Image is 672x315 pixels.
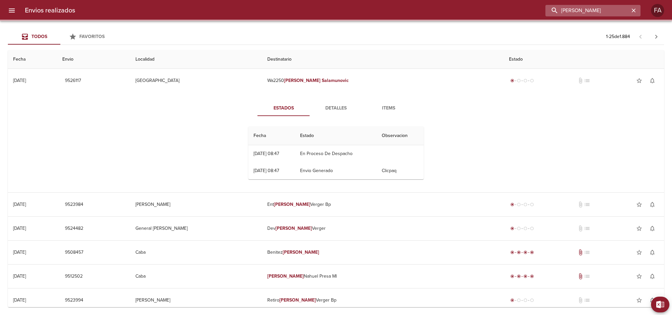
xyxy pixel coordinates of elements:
[130,265,262,288] td: Caba
[517,203,521,207] span: radio_button_unchecked
[4,3,20,18] button: menu
[633,74,646,87] button: Agregar a favoritos
[510,226,514,230] span: radio_button_checked
[517,298,521,302] span: radio_button_unchecked
[65,225,83,233] span: 9524482
[530,226,534,230] span: radio_button_unchecked
[510,203,514,207] span: radio_button_checked
[584,201,590,208] span: No tiene pedido asociado
[254,151,279,156] div: [DATE] 08:47
[509,201,535,208] div: Generado
[651,4,664,17] div: FA
[633,222,646,235] button: Agregar a favoritos
[254,168,279,173] div: [DATE] 08:47
[283,249,319,255] em: [PERSON_NAME]
[267,273,304,279] em: [PERSON_NAME]
[13,297,26,303] div: [DATE]
[262,265,504,288] td: Nahuel Presa Ml
[65,272,83,281] span: 9512502
[275,226,312,231] em: [PERSON_NAME]
[284,78,320,83] em: [PERSON_NAME]
[79,34,105,39] span: Favoritos
[530,298,534,302] span: radio_button_unchecked
[8,29,113,45] div: Tabs Envios
[517,226,521,230] span: radio_button_unchecked
[517,250,521,254] span: radio_button_checked
[509,225,535,232] div: Generado
[57,50,130,69] th: Envio
[377,127,424,145] th: Observacion
[262,50,504,69] th: Destinatario
[649,249,656,256] span: notifications_none
[633,33,648,40] span: Pagina anterior
[322,78,349,83] em: Salamunovic
[584,249,590,256] span: No tiene pedido asociado
[646,222,659,235] button: Activar notificaciones
[13,78,26,83] div: [DATE]
[584,225,590,232] span: No tiene pedido asociado
[530,250,534,254] span: radio_button_checked
[577,249,584,256] span: Tiene documentos adjuntos
[509,249,535,256] div: Entregado
[262,241,504,264] td: Benitez
[377,162,424,179] td: Clicpaq
[577,273,584,280] span: Tiene documentos adjuntos
[646,294,659,307] button: Activar notificaciones
[130,50,262,69] th: Localidad
[523,226,527,230] span: radio_button_unchecked
[314,104,358,112] span: Detalles
[130,193,262,216] td: [PERSON_NAME]
[633,270,646,283] button: Agregar a favoritos
[530,203,534,207] span: radio_button_unchecked
[130,69,262,92] td: [GEOGRAPHIC_DATA]
[584,297,590,304] span: No tiene pedido asociado
[13,273,26,279] div: [DATE]
[13,249,26,255] div: [DATE]
[636,249,642,256] span: star_border
[257,100,415,116] div: Tabs detalle de guia
[636,225,642,232] span: star_border
[509,77,535,84] div: Generado
[523,203,527,207] span: radio_button_unchecked
[523,79,527,83] span: radio_button_unchecked
[577,77,584,84] span: No tiene documentos adjuntos
[636,77,642,84] span: star_border
[517,274,521,278] span: radio_button_checked
[651,297,669,312] button: Exportar Excel
[649,201,656,208] span: notifications_none
[130,288,262,312] td: [PERSON_NAME]
[646,74,659,87] button: Activar notificaciones
[636,297,642,304] span: star_border
[509,297,535,304] div: Generado
[510,274,514,278] span: radio_button_checked
[248,127,295,145] th: Fecha
[279,297,316,303] em: [PERSON_NAME]
[62,199,86,211] button: 9523984
[510,298,514,302] span: radio_button_checked
[274,202,310,207] em: [PERSON_NAME]
[262,288,504,312] td: Retiro Verger Bp
[606,33,630,40] p: 1 - 25 de 1.884
[517,79,521,83] span: radio_button_unchecked
[504,50,664,69] th: Estado
[523,250,527,254] span: radio_button_checked
[25,5,75,16] h6: Envios realizados
[62,270,85,283] button: 9512502
[65,296,83,305] span: 9523994
[577,297,584,304] span: No tiene documentos adjuntos
[523,298,527,302] span: radio_button_unchecked
[62,75,84,87] button: 9526117
[646,198,659,211] button: Activar notificaciones
[633,198,646,211] button: Agregar a favoritos
[295,162,377,179] td: Envio Generado
[646,270,659,283] button: Activar notificaciones
[13,202,26,207] div: [DATE]
[577,225,584,232] span: No tiene documentos adjuntos
[649,273,656,280] span: notifications_none
[649,225,656,232] span: notifications_none
[130,217,262,240] td: General [PERSON_NAME]
[130,241,262,264] td: Caba
[577,201,584,208] span: No tiene documentos adjuntos
[295,127,377,145] th: Estado
[633,246,646,259] button: Agregar a favoritos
